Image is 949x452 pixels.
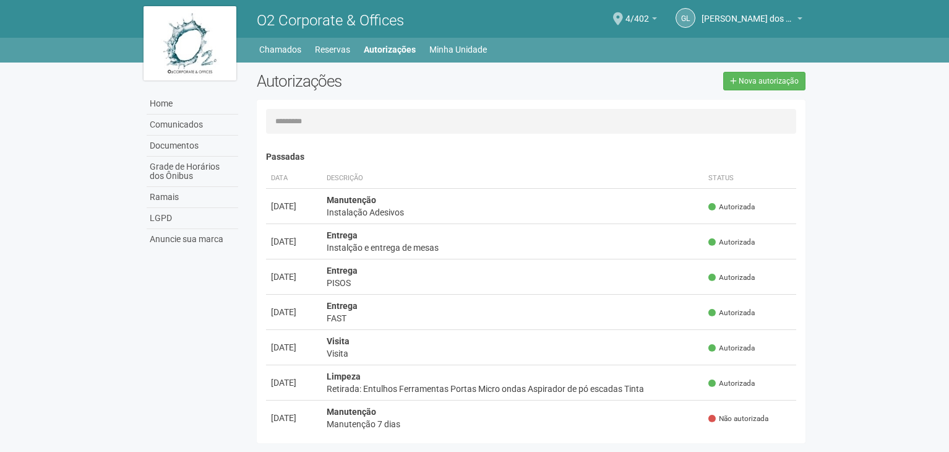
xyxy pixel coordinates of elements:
[327,266,358,276] strong: Entrega
[327,241,698,254] div: Instalção e entrega de mesas
[739,77,799,85] span: Nova autorização
[708,202,755,212] span: Autorizada
[271,412,317,424] div: [DATE]
[147,229,238,250] a: Anuncie sua marca
[147,115,238,136] a: Comunicados
[327,418,698,430] div: Manutenção 7 dias
[257,72,522,90] h2: Autorizações
[708,272,755,283] span: Autorizada
[429,41,487,58] a: Minha Unidade
[147,187,238,208] a: Ramais
[702,15,802,25] a: [PERSON_NAME] dos Reis
[315,41,350,58] a: Reservas
[266,168,322,189] th: Data
[327,195,376,205] strong: Manutenção
[259,41,301,58] a: Chamados
[702,2,794,24] span: Gabriel Lemos Carreira dos Reis
[147,208,238,229] a: LGPD
[271,341,317,354] div: [DATE]
[327,301,358,311] strong: Entrega
[147,136,238,157] a: Documentos
[703,168,796,189] th: Status
[327,383,698,395] div: Retirada: Entulhos Ferramentas Portas Micro ondas Aspirador de pó escadas Tinta
[364,41,416,58] a: Autorizações
[147,93,238,115] a: Home
[271,200,317,212] div: [DATE]
[625,2,649,24] span: 4/402
[327,312,698,324] div: FAST
[147,157,238,187] a: Grade de Horários dos Ônibus
[625,15,657,25] a: 4/402
[271,376,317,389] div: [DATE]
[708,237,755,248] span: Autorizada
[144,6,236,80] img: logo.jpg
[327,230,358,240] strong: Entrega
[708,308,755,318] span: Autorizada
[327,347,698,360] div: Visita
[327,372,361,381] strong: Limpeza
[327,407,376,417] strong: Manutenção
[266,152,796,162] h4: Passadas
[676,8,695,28] a: GL
[327,277,698,289] div: PISOS
[708,414,768,424] span: Não autorizada
[271,235,317,248] div: [DATE]
[327,336,350,346] strong: Visita
[271,271,317,283] div: [DATE]
[257,12,404,29] span: O2 Corporate & Offices
[708,378,755,389] span: Autorizada
[723,72,805,90] a: Nova autorização
[322,168,703,189] th: Descrição
[708,343,755,354] span: Autorizada
[271,306,317,318] div: [DATE]
[327,206,698,219] div: Instalação Adesivos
